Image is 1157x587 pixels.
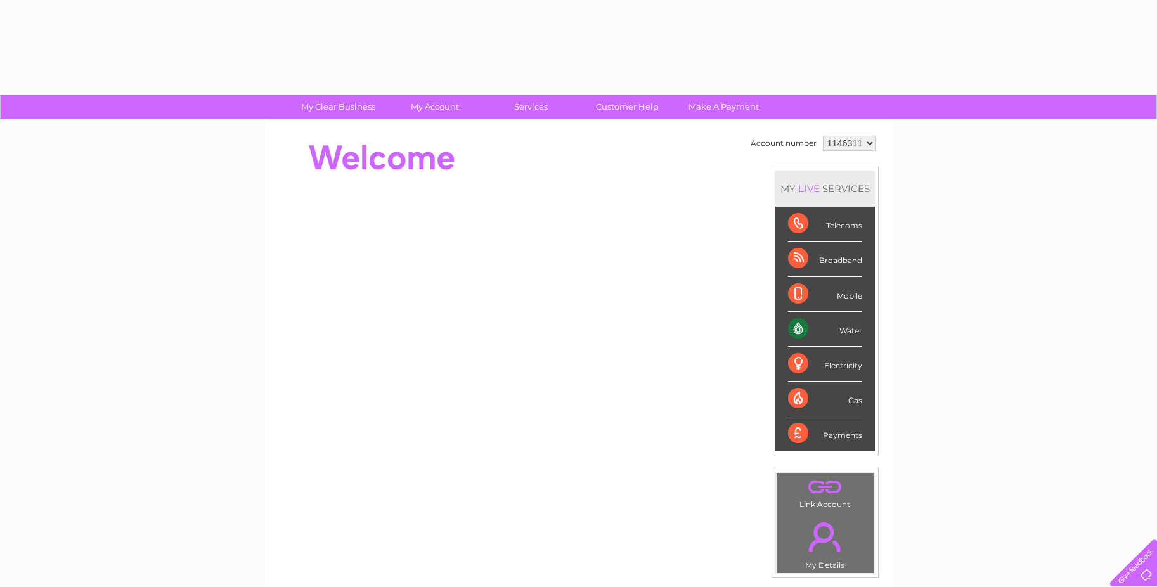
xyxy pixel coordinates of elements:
[780,515,870,559] a: .
[382,95,487,119] a: My Account
[788,347,862,382] div: Electricity
[479,95,583,119] a: Services
[788,382,862,416] div: Gas
[776,512,874,574] td: My Details
[788,242,862,276] div: Broadband
[796,183,822,195] div: LIVE
[788,207,862,242] div: Telecoms
[788,312,862,347] div: Water
[775,171,875,207] div: MY SERVICES
[788,277,862,312] div: Mobile
[747,132,820,154] td: Account number
[286,95,391,119] a: My Clear Business
[780,476,870,498] a: .
[575,95,680,119] a: Customer Help
[776,472,874,512] td: Link Account
[788,416,862,451] div: Payments
[671,95,776,119] a: Make A Payment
